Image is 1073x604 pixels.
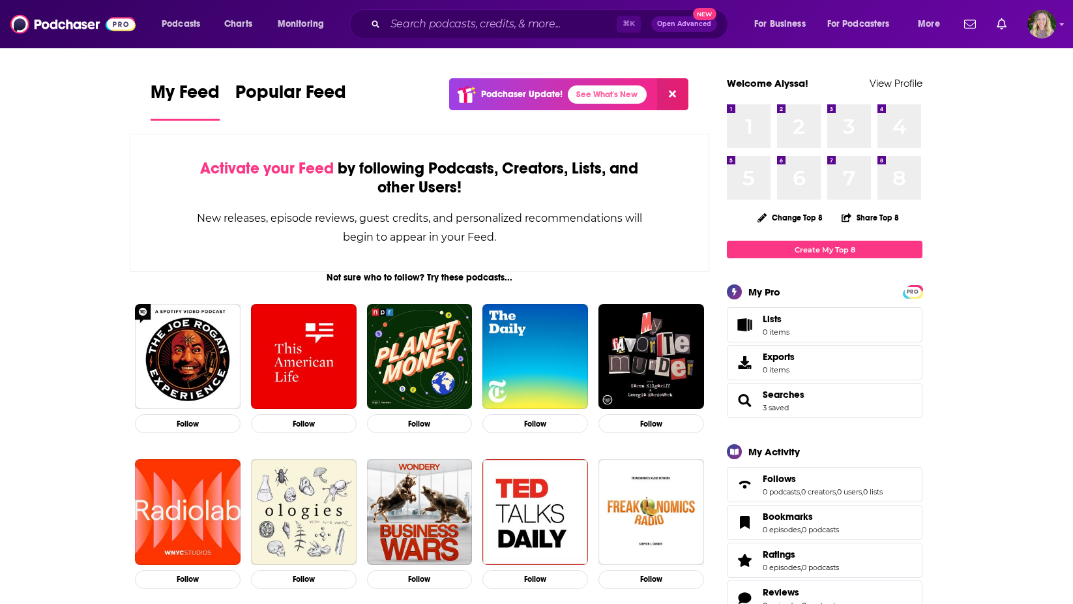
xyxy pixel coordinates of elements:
[763,511,839,522] a: Bookmarks
[802,563,839,572] a: 0 podcasts
[802,525,839,534] a: 0 podcasts
[727,307,922,342] a: Lists
[251,304,357,410] img: This American Life
[617,16,641,33] span: ⌘ K
[763,389,804,400] a: Searches
[224,15,252,33] span: Charts
[905,287,920,297] span: PRO
[731,513,757,532] a: Bookmarks
[763,313,782,325] span: Lists
[763,511,813,522] span: Bookmarks
[482,459,588,565] img: TED Talks Daily
[763,365,795,374] span: 0 items
[482,570,588,589] button: Follow
[367,414,473,433] button: Follow
[269,14,341,35] button: open menu
[727,505,922,540] span: Bookmarks
[251,414,357,433] button: Follow
[278,15,324,33] span: Monitoring
[135,570,241,589] button: Follow
[362,9,741,39] div: Search podcasts, credits, & more...
[216,14,260,35] a: Charts
[745,14,822,35] button: open menu
[651,16,717,32] button: Open AdvancedNew
[763,351,795,363] span: Exports
[482,304,588,410] a: The Daily
[801,563,802,572] span: ,
[763,586,839,598] a: Reviews
[1027,10,1056,38] button: Show profile menu
[196,209,643,247] div: New releases, episode reviews, guest credits, and personalized recommendations will begin to appe...
[151,81,220,121] a: My Feed
[801,487,836,496] a: 0 creators
[754,15,806,33] span: For Business
[863,487,883,496] a: 0 lists
[10,12,136,37] img: Podchaser - Follow, Share and Rate Podcasts
[367,570,473,589] button: Follow
[763,473,796,485] span: Follows
[568,85,647,104] a: See What's New
[763,327,789,337] span: 0 items
[130,272,709,283] div: Not sure who to follow? Try these podcasts...
[598,304,704,410] img: My Favorite Murder with Karen Kilgariff and Georgia Hardstark
[657,21,711,27] span: Open Advanced
[836,487,837,496] span: ,
[748,286,780,298] div: My Pro
[727,241,922,258] a: Create My Top 8
[837,487,862,496] a: 0 users
[731,316,757,334] span: Lists
[959,13,981,35] a: Show notifications dropdown
[763,525,801,534] a: 0 episodes
[200,159,334,178] span: Activate your Feed
[909,14,956,35] button: open menu
[763,563,801,572] a: 0 episodes
[251,570,357,589] button: Follow
[750,209,830,226] button: Change Top 8
[1027,10,1056,38] span: Logged in as lauren19365
[162,15,200,33] span: Podcasts
[727,345,922,380] a: Exports
[992,13,1012,35] a: Show notifications dropdown
[135,304,241,410] img: The Joe Rogan Experience
[151,81,220,111] span: My Feed
[763,403,789,412] a: 3 saved
[801,525,802,534] span: ,
[235,81,346,121] a: Popular Feed
[763,473,883,485] a: Follows
[598,459,704,565] img: Freakonomics Radio
[731,354,757,372] span: Exports
[870,77,922,89] a: View Profile
[367,304,473,410] img: Planet Money
[763,586,799,598] span: Reviews
[827,15,890,33] span: For Podcasters
[727,383,922,418] span: Searches
[367,459,473,565] img: Business Wars
[135,414,241,433] button: Follow
[385,14,617,35] input: Search podcasts, credits, & more...
[482,414,588,433] button: Follow
[731,551,757,569] a: Ratings
[727,467,922,502] span: Follows
[819,14,909,35] button: open menu
[135,459,241,565] img: Radiolab
[918,15,940,33] span: More
[905,286,920,296] a: PRO
[693,8,716,20] span: New
[251,459,357,565] img: Ologies with Alie Ward
[800,487,801,496] span: ,
[727,543,922,578] span: Ratings
[731,391,757,410] a: Searches
[727,77,808,89] a: Welcome Alyssa!
[748,445,800,458] div: My Activity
